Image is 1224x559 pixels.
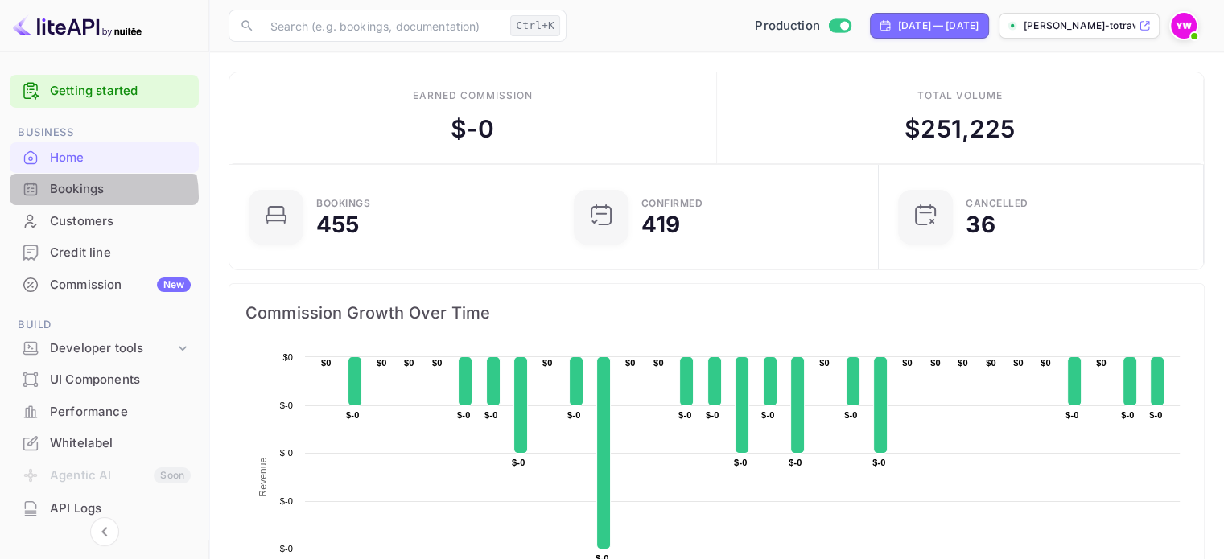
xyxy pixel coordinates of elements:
div: Earned commission [413,88,532,103]
div: Customers [10,206,199,237]
div: 36 [966,213,995,236]
div: Switch to Sandbox mode [748,17,857,35]
input: Search (e.g. bookings, documentation) [261,10,504,42]
a: UI Components [10,364,199,394]
text: $-0 [280,544,293,553]
a: Customers [10,206,199,236]
a: Getting started [50,82,191,101]
span: Production [755,17,820,35]
p: [PERSON_NAME]-totravel... [1024,18,1135,33]
div: Commission [50,276,191,294]
div: Credit line [50,244,191,262]
a: CommissionNew [10,269,199,299]
div: Ctrl+K [510,15,560,36]
text: $-0 [844,410,857,420]
text: $-0 [706,410,719,420]
div: UI Components [10,364,199,396]
div: New [157,277,191,292]
a: Whitelabel [10,428,199,458]
a: Credit line [10,237,199,267]
div: Developer tools [10,335,199,363]
text: $-0 [346,410,359,420]
text: $-0 [280,496,293,506]
text: $0 [958,358,968,368]
div: Bookings [10,174,199,205]
div: Home [50,149,191,167]
div: Getting started [10,75,199,108]
text: $0 [625,358,636,368]
a: API Logs [10,493,199,523]
text: $0 [542,358,553,368]
text: Revenue [258,457,269,496]
a: Home [10,142,199,172]
div: Credit line [10,237,199,269]
div: API Logs [10,493,199,524]
div: $ -0 [451,111,494,147]
div: Customers [50,212,191,231]
text: $0 [986,358,996,368]
div: UI Components [50,371,191,389]
text: $0 [930,358,941,368]
div: Developer tools [50,339,175,358]
text: $0 [653,358,664,368]
text: $-0 [734,458,747,467]
text: $0 [1013,358,1024,368]
a: Performance [10,397,199,426]
text: $-0 [1149,410,1162,420]
img: LiteAPI logo [13,13,142,39]
a: Bookings [10,174,199,203]
div: Whitelabel [50,434,191,453]
text: $-0 [872,458,885,467]
div: Performance [50,403,191,421]
div: Confirmed [641,199,703,208]
div: Whitelabel [10,428,199,459]
div: Home [10,142,199,174]
div: Total volume [917,88,1003,103]
text: $-0 [512,458,525,467]
img: Yahav Winkler [1171,13,1197,39]
text: $-0 [484,410,497,420]
div: CANCELLED [966,199,1028,208]
div: $ 251,225 [905,111,1015,147]
text: $-0 [280,448,293,458]
span: Commission Growth Over Time [245,300,1188,326]
button: Collapse navigation [90,517,119,546]
text: $-0 [678,410,691,420]
text: $0 [377,358,387,368]
text: $-0 [567,410,580,420]
div: Performance [10,397,199,428]
text: $0 [1041,358,1051,368]
text: $0 [902,358,913,368]
span: Business [10,124,199,142]
text: $-0 [1121,410,1134,420]
text: $-0 [761,410,774,420]
text: $-0 [457,410,470,420]
div: 455 [316,213,359,236]
div: 419 [641,213,680,236]
text: $0 [432,358,443,368]
text: $0 [404,358,414,368]
div: CommissionNew [10,269,199,301]
text: $0 [1096,358,1107,368]
text: $-0 [280,401,293,410]
div: Bookings [316,199,370,208]
span: Build [10,316,199,334]
text: $0 [321,358,332,368]
text: $-0 [789,458,802,467]
text: $0 [819,358,830,368]
div: Bookings [50,180,191,199]
text: $0 [282,352,293,362]
div: API Logs [50,499,191,518]
div: [DATE] — [DATE] [898,18,979,33]
text: $-0 [1065,410,1078,420]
